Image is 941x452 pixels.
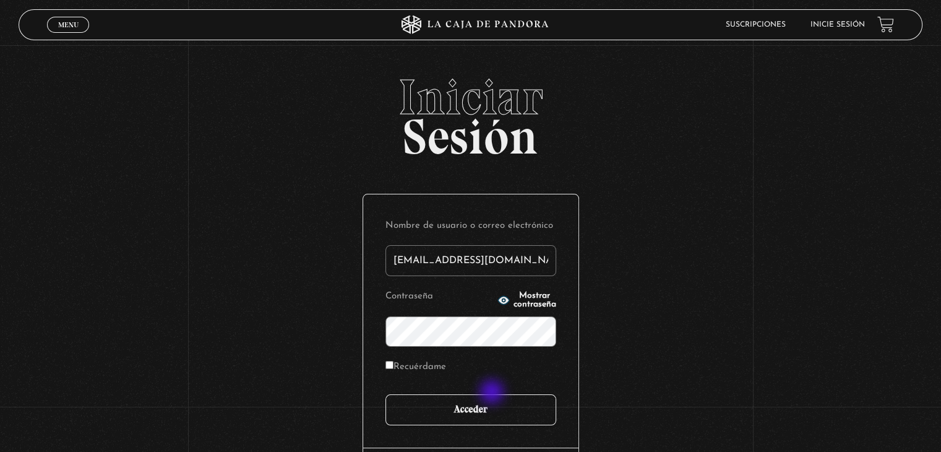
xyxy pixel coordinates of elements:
span: Mostrar contraseña [513,292,556,309]
input: Recuérdame [385,361,393,369]
span: Iniciar [19,72,922,122]
a: Suscripciones [726,21,786,28]
span: Menu [58,21,79,28]
a: Inicie sesión [810,21,865,28]
input: Acceder [385,394,556,425]
span: Cerrar [54,31,83,40]
a: View your shopping cart [877,16,894,33]
label: Recuérdame [385,358,446,377]
button: Mostrar contraseña [497,292,556,309]
h2: Sesión [19,72,922,152]
label: Nombre de usuario o correo electrónico [385,217,556,236]
label: Contraseña [385,287,494,306]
